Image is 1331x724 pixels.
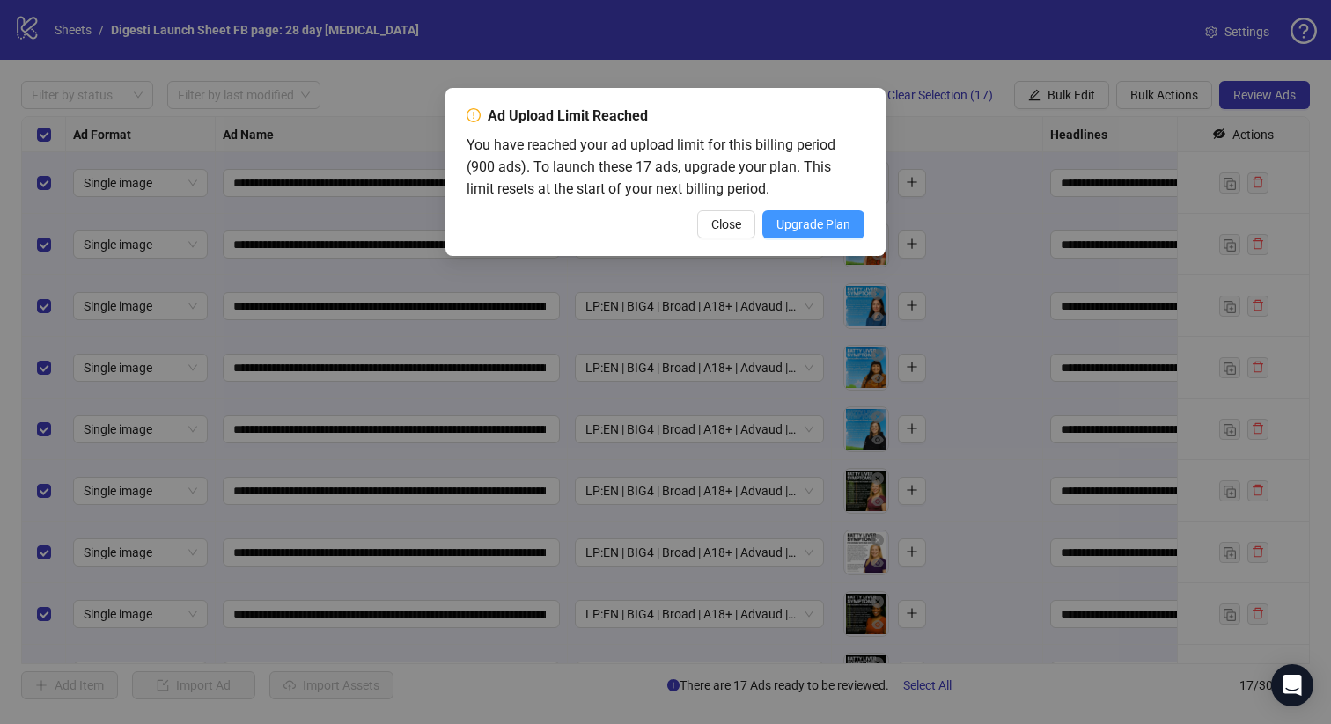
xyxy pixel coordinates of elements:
button: Close [697,210,755,238]
div: Open Intercom Messenger [1271,664,1313,706]
span: Close [711,217,741,231]
span: You have reached your ad upload limit for this billing period (900 ads). To launch these 17 ads, ... [467,136,835,197]
div: Ad Upload Limit Reached [488,106,648,127]
button: Upgrade Plan [762,210,864,238]
span: exclamation-circle [467,108,481,122]
span: Upgrade Plan [776,217,850,231]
